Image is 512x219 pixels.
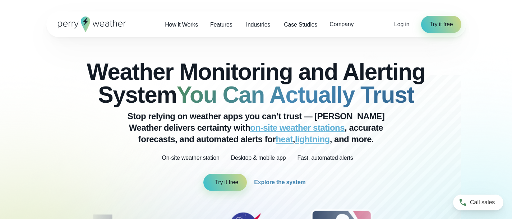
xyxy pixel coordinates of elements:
a: heat [276,134,292,144]
a: Explore the system [254,174,308,191]
a: Log in [394,20,409,29]
span: Company [329,20,354,29]
span: Case Studies [284,20,317,29]
a: Try it free [421,16,462,33]
a: Case Studies [278,17,323,32]
p: On-site weather station [162,154,219,162]
a: on-site weather stations [250,123,345,132]
span: Features [210,20,232,29]
a: Call sales [453,195,503,210]
p: Desktop & mobile app [231,154,286,162]
a: Try it free [203,174,247,191]
span: Log in [394,21,409,27]
span: Industries [246,20,271,29]
p: Stop relying on weather apps you can’t trust — [PERSON_NAME] Weather delivers certainty with , ac... [112,111,400,145]
h2: Weather Monitoring and Alerting System [82,60,430,106]
span: Explore the system [254,178,305,187]
span: Try it free [430,20,453,29]
strong: You Can Actually Trust [177,82,414,108]
a: lightning [295,134,330,144]
p: Fast, automated alerts [297,154,353,162]
span: Try it free [215,178,238,187]
span: How it Works [165,20,198,29]
a: How it Works [159,17,204,32]
span: Call sales [470,198,495,207]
